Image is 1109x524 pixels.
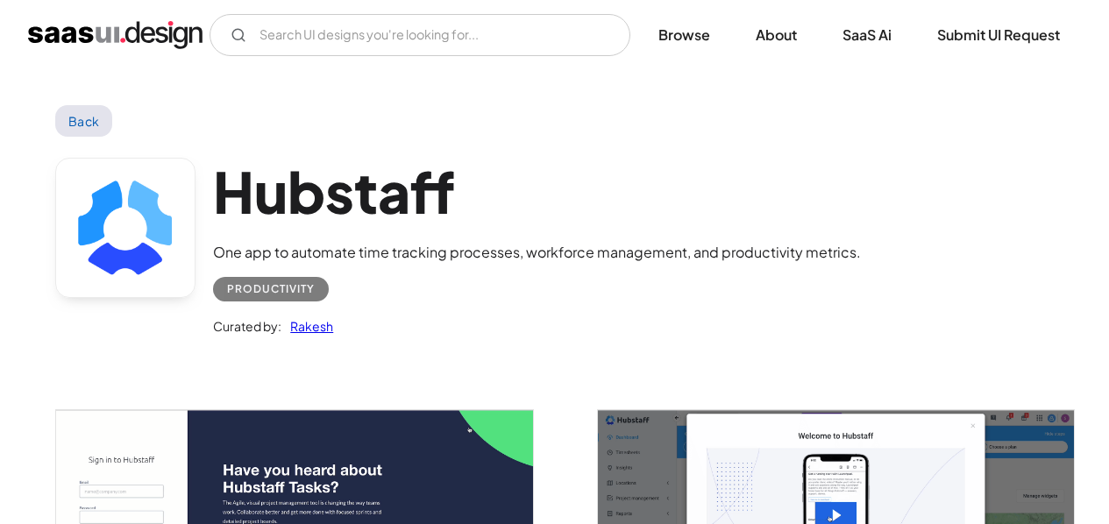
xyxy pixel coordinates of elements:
input: Search UI designs you're looking for... [210,14,630,56]
a: Browse [637,16,731,54]
a: Rakesh [281,315,333,336]
a: Submit UI Request [916,16,1081,54]
div: Productivity [227,279,315,300]
a: home [28,21,203,49]
a: About [735,16,818,54]
a: Back [55,105,112,137]
h1: Hubstaff [213,158,861,225]
div: Curated by: [213,315,281,336]
a: SaaS Ai [821,16,913,54]
form: Email Form [210,14,630,56]
div: One app to automate time tracking processes, workforce management, and productivity metrics. [213,242,861,263]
